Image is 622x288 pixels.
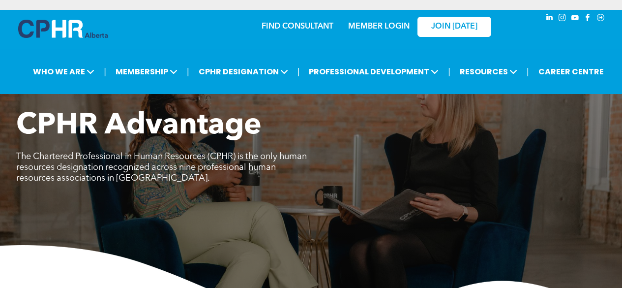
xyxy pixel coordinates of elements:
span: PROFESSIONAL DEVELOPMENT [306,63,442,81]
li: | [527,62,529,82]
span: The Chartered Professional in Human Resources (CPHR) is the only human resources designation reco... [16,152,307,183]
a: instagram [557,12,568,26]
span: MEMBERSHIP [113,63,180,81]
li: | [104,62,106,82]
span: RESOURCES [457,63,520,81]
a: JOIN [DATE] [417,17,491,37]
a: MEMBER LOGIN [348,23,410,31]
a: Social network [595,12,606,26]
span: WHO WE ARE [30,63,97,81]
a: facebook [583,12,593,26]
a: youtube [570,12,581,26]
li: | [187,62,189,82]
span: CPHR Advantage [16,111,262,141]
li: | [297,62,300,82]
img: A blue and white logo for cp alberta [18,20,108,38]
span: JOIN [DATE] [431,22,477,32]
a: linkedin [544,12,555,26]
a: CAREER CENTRE [535,63,607,81]
li: | [448,62,450,82]
span: CPHR DESIGNATION [196,63,291,81]
a: FIND CONSULTANT [262,23,333,31]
